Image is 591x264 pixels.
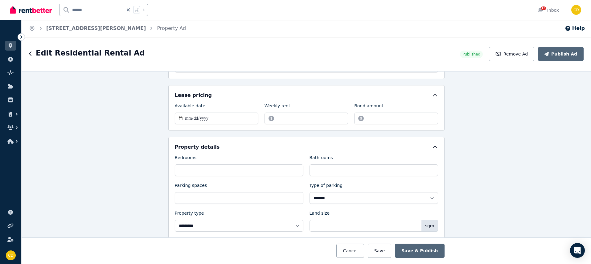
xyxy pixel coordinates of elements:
img: Chris Dimitropoulos [571,5,581,15]
label: Land size [310,210,330,219]
label: Type of parking [310,182,343,191]
label: Parking spaces [175,182,207,191]
button: Cancel [336,244,364,258]
label: Bathrooms [310,155,333,163]
h5: Property details [175,143,220,151]
span: Published [462,52,480,57]
button: Save & Publish [395,244,444,258]
img: Chris Dimitropoulos [6,250,16,260]
h5: Lease pricing [175,92,212,99]
label: Bond amount [354,103,383,111]
div: Inbox [537,7,559,13]
button: Remove Ad [489,47,534,61]
label: Weekly rent [265,103,290,111]
label: Property type [175,210,204,219]
label: Available date [175,103,205,111]
nav: Breadcrumb [22,20,193,37]
div: Open Intercom Messenger [570,243,585,258]
h1: Edit Residential Rental Ad [36,48,145,58]
button: Publish Ad [538,47,584,61]
img: RentBetter [10,5,52,14]
label: Bedrooms [175,155,197,163]
button: Save [368,244,391,258]
button: Help [565,25,585,32]
span: k [142,7,145,12]
span: 13 [541,6,546,10]
a: [STREET_ADDRESS][PERSON_NAME] [46,25,146,31]
a: Property Ad [157,25,186,31]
